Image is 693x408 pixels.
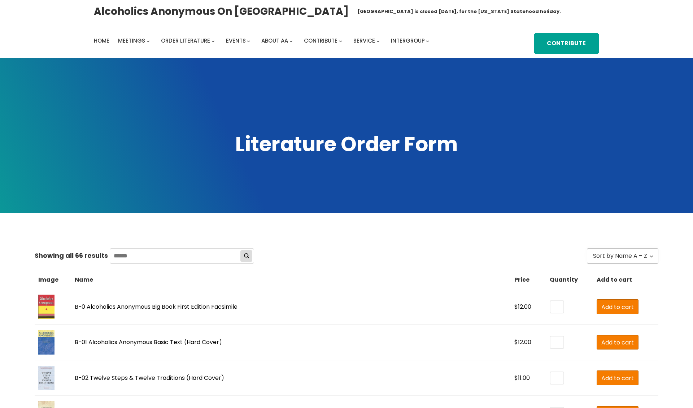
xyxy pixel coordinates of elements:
[75,338,222,346] a: B-01 Alcoholics Anonymous Basic Text (Hard Cover)
[597,276,632,283] span: Add to cart
[94,131,599,158] h1: Literature Order Form
[353,36,375,46] a: Service
[261,37,288,44] span: About AA
[35,250,108,261] span: Showing all 66 results
[601,303,634,312] span: Add to cart
[161,37,210,44] span: Order Literature
[534,33,599,54] a: Contribute
[289,39,293,43] button: About AA submenu
[38,366,55,390] img: B-02 Twelve Steps & Twelve Traditions (Hard Cover)
[118,36,145,46] a: Meetings
[601,338,634,347] span: Add to cart
[593,252,647,260] span: Sort by Name A – Z
[147,39,150,43] button: Meetings submenu
[550,276,578,283] span: Quantity
[75,374,224,382] a: B-02 Twelve Steps & Twelve Traditions (Hard Cover)
[518,374,530,382] span: 11.00
[304,36,337,46] a: Contribute
[94,3,349,20] a: Alcoholics Anonymous on [GEOGRAPHIC_DATA]
[514,374,518,382] span: $
[353,37,375,44] span: Service
[518,303,531,311] span: 12.00
[426,39,429,43] button: Intergroup submenu
[247,39,250,43] button: Events submenu
[514,276,529,283] span: Price
[391,36,425,46] a: Intergroup
[339,39,342,43] button: Contribute submenu
[226,37,246,44] span: Events
[514,303,518,311] span: $
[514,338,518,346] span: $
[94,36,109,46] a: Home
[118,37,145,44] span: Meetings
[376,39,380,43] button: Service submenu
[597,299,638,314] a: Add to cart
[304,37,337,44] span: Contribute
[38,330,55,355] img: B-01 Alcoholics Anonymous Basic Text (Hard Cover)
[597,335,638,350] a: Add to cart
[212,39,215,43] button: Order Literature submenu
[357,8,561,15] h1: [GEOGRAPHIC_DATA] is closed [DATE], for the [US_STATE] Statehood holiday.
[518,338,531,346] span: 12.00
[94,37,109,44] span: Home
[601,374,634,383] span: Add to cart
[226,36,246,46] a: Events
[38,276,58,283] span: Image
[75,303,237,311] a: B-0 Alcoholics Anonymous Big Book First Edition Facsimile
[38,295,55,319] img: B-0 Alcoholics Anonymous Big Book First Edition Facsimile
[94,36,432,46] nav: Intergroup
[75,276,93,283] span: Name
[391,37,425,44] span: Intergroup
[597,370,638,385] a: Add to cart
[261,36,288,46] a: About AA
